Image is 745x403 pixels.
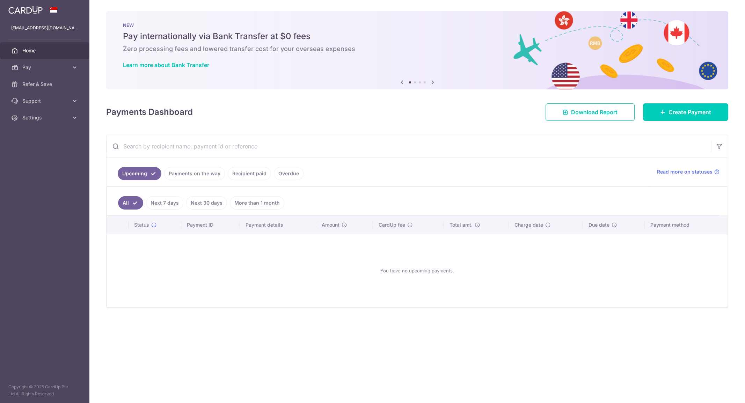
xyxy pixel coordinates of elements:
[322,221,339,228] span: Amount
[22,47,68,54] span: Home
[22,114,68,121] span: Settings
[164,167,225,180] a: Payments on the way
[123,61,209,68] a: Learn more about Bank Transfer
[240,216,316,234] th: Payment details
[107,135,711,157] input: Search by recipient name, payment id or reference
[643,103,728,121] a: Create Payment
[123,22,711,28] p: NEW
[657,168,713,175] span: Read more on statuses
[118,196,143,210] a: All
[571,108,618,116] span: Download Report
[123,45,711,53] h6: Zero processing fees and lowered transfer cost for your overseas expenses
[115,240,719,301] div: You have no upcoming payments.
[123,31,711,42] h5: Pay internationally via Bank Transfer at $0 fees
[134,221,149,228] span: Status
[589,221,609,228] span: Due date
[106,11,728,89] img: Bank transfer banner
[274,167,304,180] a: Overdue
[228,167,271,180] a: Recipient paid
[8,6,43,14] img: CardUp
[106,106,193,118] h4: Payments Dashboard
[146,196,183,210] a: Next 7 days
[450,221,473,228] span: Total amt.
[669,108,711,116] span: Create Payment
[186,196,227,210] a: Next 30 days
[514,221,543,228] span: Charge date
[546,103,635,121] a: Download Report
[11,24,78,31] p: [EMAIL_ADDRESS][DOMAIN_NAME]
[645,216,728,234] th: Payment method
[379,221,405,228] span: CardUp fee
[118,167,161,180] a: Upcoming
[22,97,68,104] span: Support
[22,81,68,88] span: Refer & Save
[181,216,240,234] th: Payment ID
[230,196,284,210] a: More than 1 month
[22,64,68,71] span: Pay
[657,168,720,175] a: Read more on statuses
